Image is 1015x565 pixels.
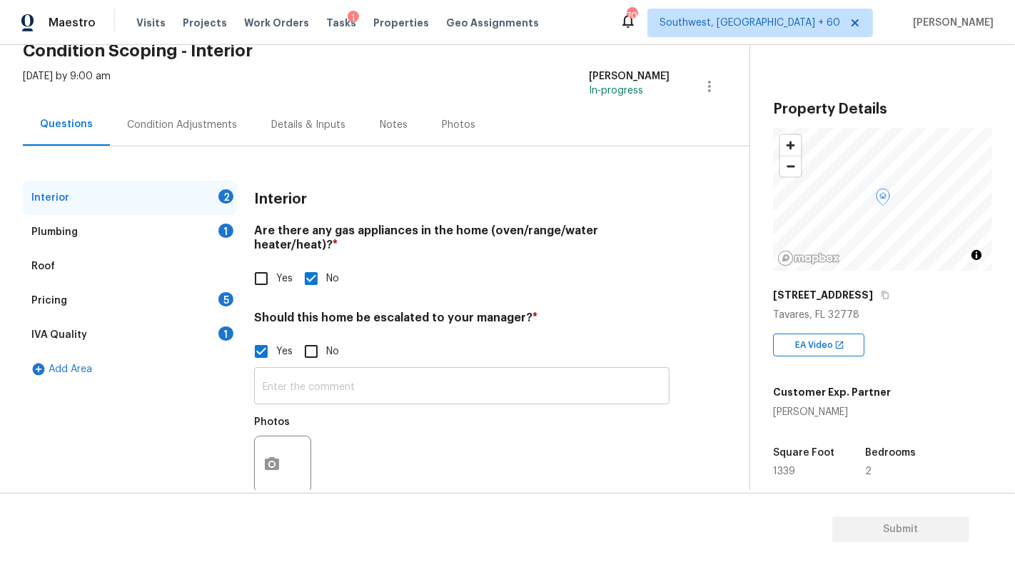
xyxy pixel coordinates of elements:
[660,16,840,30] span: Southwest, [GEOGRAPHIC_DATA] + 60
[218,224,233,238] div: 1
[773,128,992,271] canvas: Map
[627,9,637,23] div: 706
[326,344,339,359] span: No
[589,69,670,84] div: [PERSON_NAME]
[773,288,873,302] h5: [STREET_ADDRESS]
[271,118,345,132] div: Details & Inputs
[968,246,985,264] button: Toggle attribution
[326,271,339,286] span: No
[780,135,801,156] button: Zoom in
[23,69,111,104] div: [DATE] by 9:00 am
[834,340,844,350] img: Open In New Icon
[254,417,290,427] h5: Photos
[254,192,307,206] h3: Interior
[326,18,356,28] span: Tasks
[244,16,309,30] span: Work Orders
[773,405,891,419] div: [PERSON_NAME]
[879,289,892,301] button: Copy Address
[865,448,916,458] h5: Bedrooms
[773,466,795,476] span: 1339
[773,102,992,116] h3: Property Details
[31,294,67,308] div: Pricing
[254,311,670,331] h4: Should this home be escalated to your manager?
[276,344,293,359] span: Yes
[380,118,408,132] div: Notes
[31,225,78,239] div: Plumbing
[127,118,237,132] div: Condition Adjustments
[876,189,890,211] div: Map marker
[40,117,93,131] div: Questions
[136,16,166,30] span: Visits
[276,271,293,286] span: Yes
[49,16,96,30] span: Maestro
[446,16,539,30] span: Geo Assignments
[218,326,233,341] div: 1
[773,308,992,322] div: Tavares, FL 32778
[31,191,69,205] div: Interior
[795,338,839,352] span: EA Video
[907,16,994,30] span: [PERSON_NAME]
[183,16,227,30] span: Projects
[865,466,872,476] span: 2
[780,156,801,176] button: Zoom out
[773,334,864,356] div: EA Video
[218,292,233,306] div: 5
[373,16,429,30] span: Properties
[31,328,87,342] div: IVA Quality
[254,371,670,404] input: Enter the comment
[31,259,55,274] div: Roof
[23,44,749,58] h2: Condition Scoping - Interior
[23,352,237,386] div: Add Area
[773,385,891,399] h5: Customer Exp. Partner
[972,247,981,263] span: Toggle attribution
[773,448,834,458] h5: Square Foot
[777,250,840,266] a: Mapbox homepage
[442,118,475,132] div: Photos
[254,224,670,258] h4: Are there any gas appliances in the home (oven/range/water heater/heat)?
[348,11,359,25] div: 1
[218,189,233,204] div: 2
[589,86,643,96] span: In-progress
